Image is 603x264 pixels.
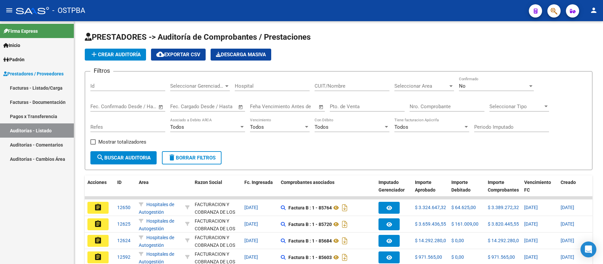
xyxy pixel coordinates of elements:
button: Buscar Auditoria [90,151,157,164]
h3: Filtros [90,66,113,75]
datatable-header-cell: Importe Debitado [449,175,485,204]
i: Descargar documento [340,252,349,263]
span: Area [139,180,149,185]
span: [DATE] [524,221,538,227]
app-download-masive: Descarga masiva de comprobantes (adjuntos) [211,49,271,61]
input: Fecha inicio [90,104,117,110]
span: $ 971.565,00 [415,254,442,260]
span: PRESTADORES -> Auditoría de Comprobantes / Prestaciones [85,32,311,42]
i: Descargar documento [340,219,349,230]
span: No [459,83,466,89]
button: Open calendar [318,103,325,111]
span: [DATE] [244,205,258,210]
span: Comprobantes asociados [281,180,334,185]
span: [DATE] [244,221,258,227]
span: Hospitales de Autogestión [139,202,174,215]
span: [DATE] [524,254,538,260]
button: Open calendar [157,103,165,111]
mat-icon: delete [168,154,176,161]
button: Borrar Filtros [162,151,222,164]
span: Hospitales de Autogestión [139,235,174,248]
span: $ 3.659.436,55 [415,221,446,227]
span: $ 64.625,00 [451,205,476,210]
strong: Factura B : 1 - 85764 [288,205,332,210]
span: Fc. Ingresada [244,180,273,185]
span: [DATE] [561,205,574,210]
span: [DATE] [561,238,574,243]
span: $ 971.565,00 [488,254,515,260]
button: Exportar CSV [151,49,206,61]
span: $ 161.009,00 [451,221,478,227]
span: $ 14.292.280,00 [488,238,522,243]
mat-icon: add [90,50,98,58]
span: Todos [315,124,328,130]
span: [DATE] [524,238,538,243]
span: Seleccionar Area [394,83,448,89]
span: Prestadores / Proveedores [3,70,64,77]
span: Todos [250,124,264,130]
span: Importe Debitado [451,180,471,193]
div: - 30715497456 [195,201,239,215]
span: Descarga Masiva [216,52,266,58]
strong: Factura B : 1 - 85603 [288,255,332,260]
span: Buscar Auditoria [96,155,151,161]
span: Importe Aprobado [415,180,435,193]
button: Crear Auditoría [85,49,146,61]
span: Creado [561,180,576,185]
span: [DATE] [561,221,574,227]
span: Mostrar totalizadores [98,138,146,146]
i: Descargar documento [340,202,349,213]
div: FACTURACION Y COBRANZA DE LOS EFECTORES PUBLICOS S.E. [195,217,239,247]
input: Fecha fin [123,104,155,110]
mat-icon: assignment [94,203,102,211]
datatable-header-cell: Importe Aprobado [412,175,449,204]
span: Seleccionar Gerenciador [170,83,224,89]
datatable-header-cell: Vencimiento FC [522,175,558,204]
span: $ 14.292.280,00 [415,238,449,243]
span: 12625 [117,221,130,227]
span: $ 3.389.272,32 [488,205,519,210]
span: 12650 [117,205,130,210]
datatable-header-cell: Creado [558,175,594,204]
mat-icon: cloud_download [156,50,164,58]
span: Inicio [3,42,20,49]
span: Acciones [87,180,107,185]
span: Imputado Gerenciador [378,180,405,193]
span: Razon Social [195,180,222,185]
strong: Factura B : 1 - 85720 [288,222,332,227]
button: Open calendar [237,103,245,111]
span: ID [117,180,122,185]
datatable-header-cell: Importe Comprobantes [485,175,522,204]
strong: Factura B : 1 - 85684 [288,238,332,243]
mat-icon: assignment [94,237,102,244]
datatable-header-cell: Area [136,175,182,204]
span: Padrón [3,56,25,63]
div: FACTURACION Y COBRANZA DE LOS EFECTORES PUBLICOS S.E. [195,234,239,264]
datatable-header-cell: ID [115,175,136,204]
span: Borrar Filtros [168,155,216,161]
span: - OSTPBA [52,3,85,18]
input: Fecha fin [203,104,235,110]
span: Firma Express [3,27,38,35]
span: Hospitales de Autogestión [139,218,174,231]
mat-icon: person [590,6,598,14]
mat-icon: search [96,154,104,161]
span: Crear Auditoría [90,52,141,58]
div: - 30715497456 [195,217,239,231]
span: Exportar CSV [156,52,200,58]
span: Vencimiento FC [524,180,551,193]
span: [DATE] [244,238,258,243]
datatable-header-cell: Imputado Gerenciador [376,175,412,204]
span: $ 0,00 [451,238,464,243]
span: Seleccionar Tipo [489,104,543,110]
datatable-header-cell: Acciones [85,175,115,204]
span: $ 3.324.647,32 [415,205,446,210]
span: [DATE] [561,254,574,260]
div: Open Intercom Messenger [580,242,596,257]
span: Todos [170,124,184,130]
datatable-header-cell: Razon Social [192,175,242,204]
button: Descarga Masiva [211,49,271,61]
div: FACTURACION Y COBRANZA DE LOS EFECTORES PUBLICOS S.E. [195,201,239,231]
mat-icon: menu [5,6,13,14]
span: [DATE] [244,254,258,260]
